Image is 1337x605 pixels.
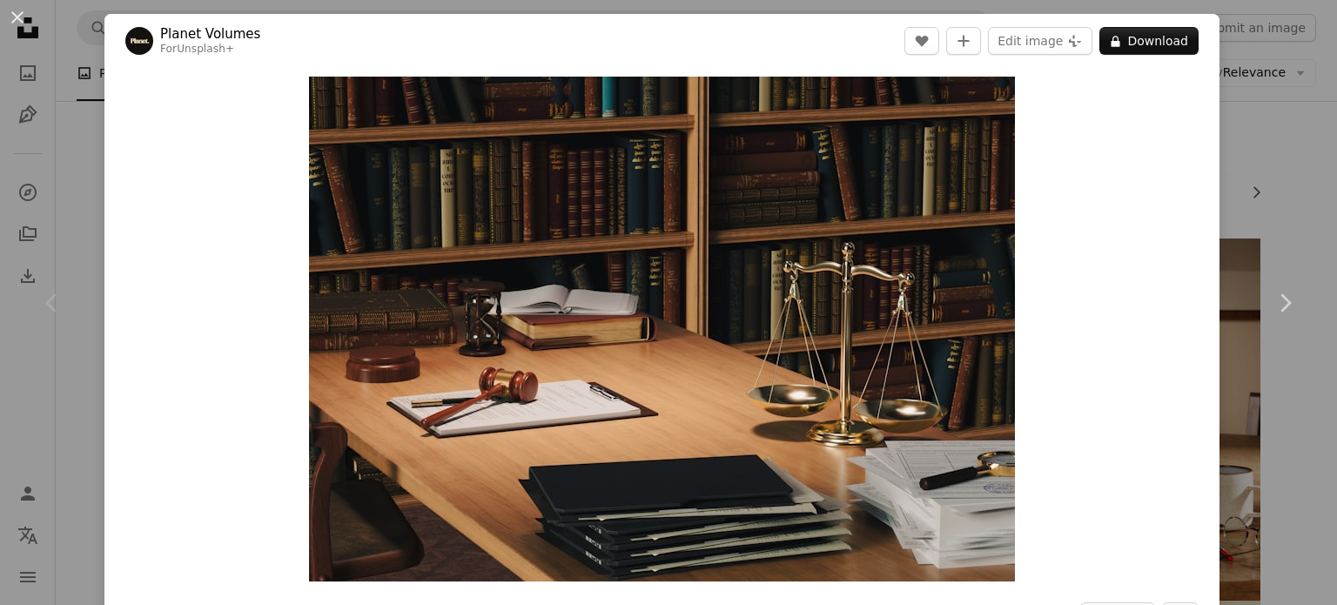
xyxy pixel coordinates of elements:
button: Zoom in on this image [309,77,1015,581]
button: Like [904,27,939,55]
button: Edit image [988,27,1092,55]
button: Add to Collection [946,27,981,55]
a: Unsplash+ [177,43,234,55]
a: Next [1233,219,1337,387]
div: For [160,43,260,57]
button: Download [1099,27,1199,55]
img: a wooden desk topped with books and a judge's scale [309,77,1015,581]
img: Go to Planet Volumes's profile [125,27,153,55]
a: Planet Volumes [160,25,260,43]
